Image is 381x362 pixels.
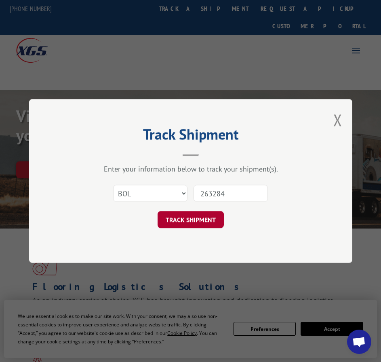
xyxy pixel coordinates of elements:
button: TRACK SHIPMENT [158,211,224,228]
h2: Track Shipment [69,129,312,144]
div: Open chat [347,330,371,354]
input: Number(s) [194,185,268,202]
div: Enter your information below to track your shipment(s). [69,164,312,174]
button: Close modal [333,109,342,131]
